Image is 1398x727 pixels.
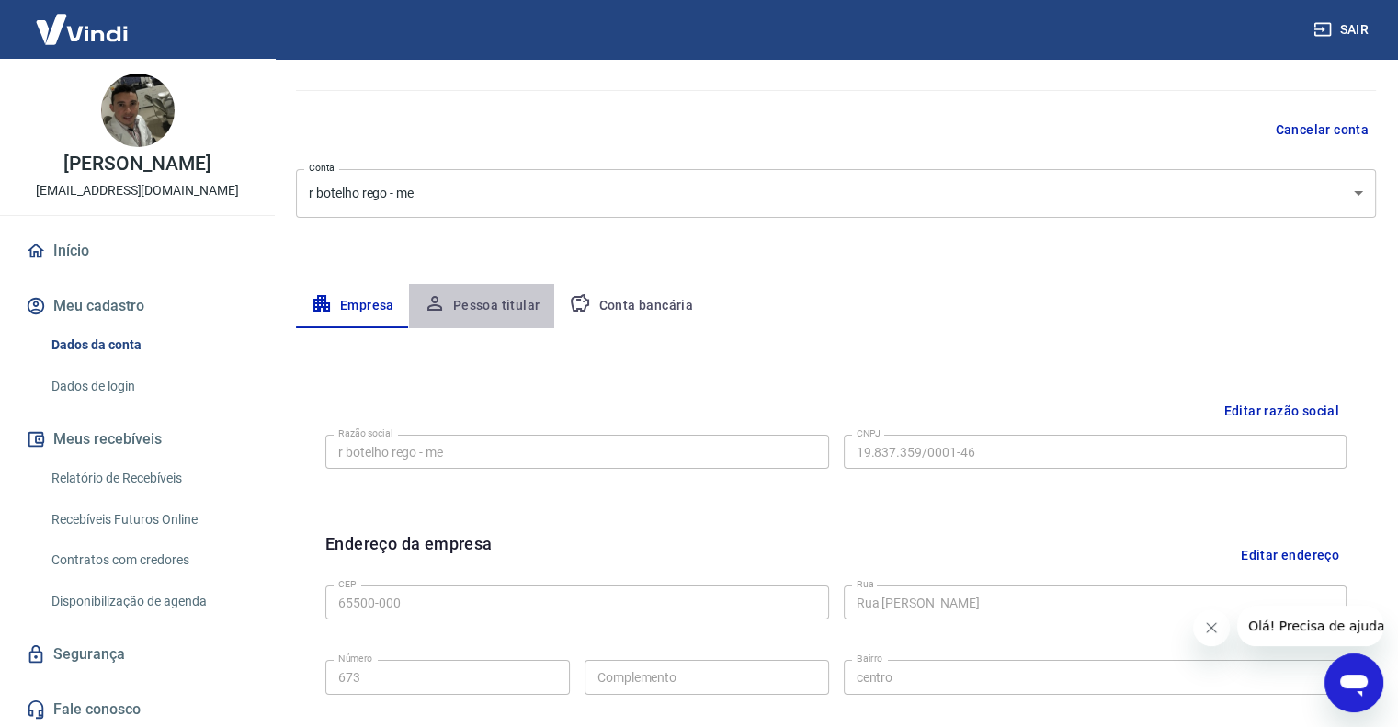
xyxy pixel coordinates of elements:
[22,286,253,326] button: Meu cadastro
[101,74,175,147] img: 4ab76a39-857e-4566-b397-54cce7014a65.jpeg
[296,169,1376,218] div: r botelho rego - me
[63,154,210,174] p: [PERSON_NAME]
[44,583,253,620] a: Disponibilização de agenda
[338,577,356,591] label: CEP
[857,652,882,665] label: Bairro
[296,284,409,328] button: Empresa
[1216,394,1347,428] button: Editar razão social
[554,284,708,328] button: Conta bancária
[44,541,253,579] a: Contratos com credores
[409,284,555,328] button: Pessoa titular
[44,460,253,497] a: Relatório de Recebíveis
[309,161,335,175] label: Conta
[1310,13,1376,47] button: Sair
[857,426,881,440] label: CNPJ
[338,426,392,440] label: Razão social
[44,326,253,364] a: Dados da conta
[22,231,253,271] a: Início
[44,501,253,539] a: Recebíveis Futuros Online
[338,652,372,665] label: Número
[22,419,253,460] button: Meus recebíveis
[22,1,142,57] img: Vindi
[36,181,239,200] p: [EMAIL_ADDRESS][DOMAIN_NAME]
[1237,606,1383,646] iframe: Mensagem da empresa
[1267,113,1376,147] button: Cancelar conta
[44,368,253,405] a: Dados de login
[325,531,493,578] h6: Endereço da empresa
[11,13,154,28] span: Olá! Precisa de ajuda?
[857,577,874,591] label: Rua
[1324,653,1383,712] iframe: Botão para abrir a janela de mensagens
[1193,609,1230,646] iframe: Fechar mensagem
[22,634,253,675] a: Segurança
[1233,531,1347,578] button: Editar endereço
